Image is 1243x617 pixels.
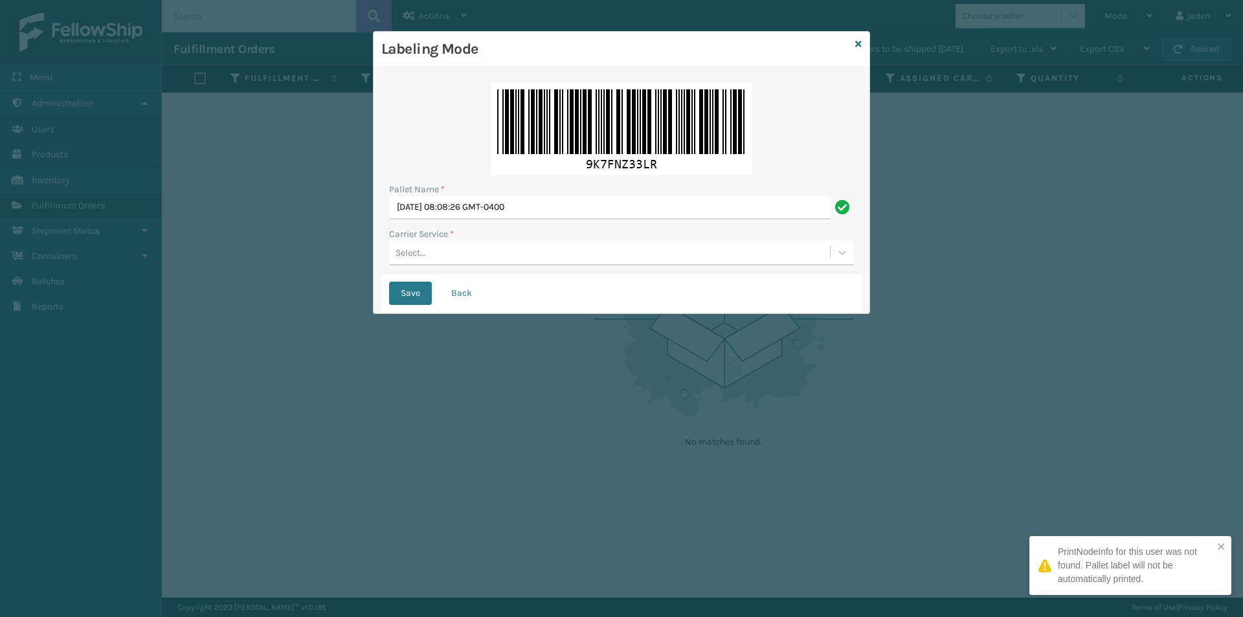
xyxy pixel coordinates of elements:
[389,183,445,196] label: Pallet Name
[440,282,484,305] button: Back
[381,39,850,59] h3: Labeling Mode
[389,282,432,305] button: Save
[1058,545,1213,586] div: PrintNodeInfo for this user was not found. Pallet label will not be automatically printed.
[1217,541,1226,554] button: close
[491,83,752,175] img: 1vxB7YAAAAGSURBVAMAz9TDgWikP+kAAAAASUVORK5CYII=
[389,227,454,241] label: Carrier Service
[396,246,426,260] div: Select...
